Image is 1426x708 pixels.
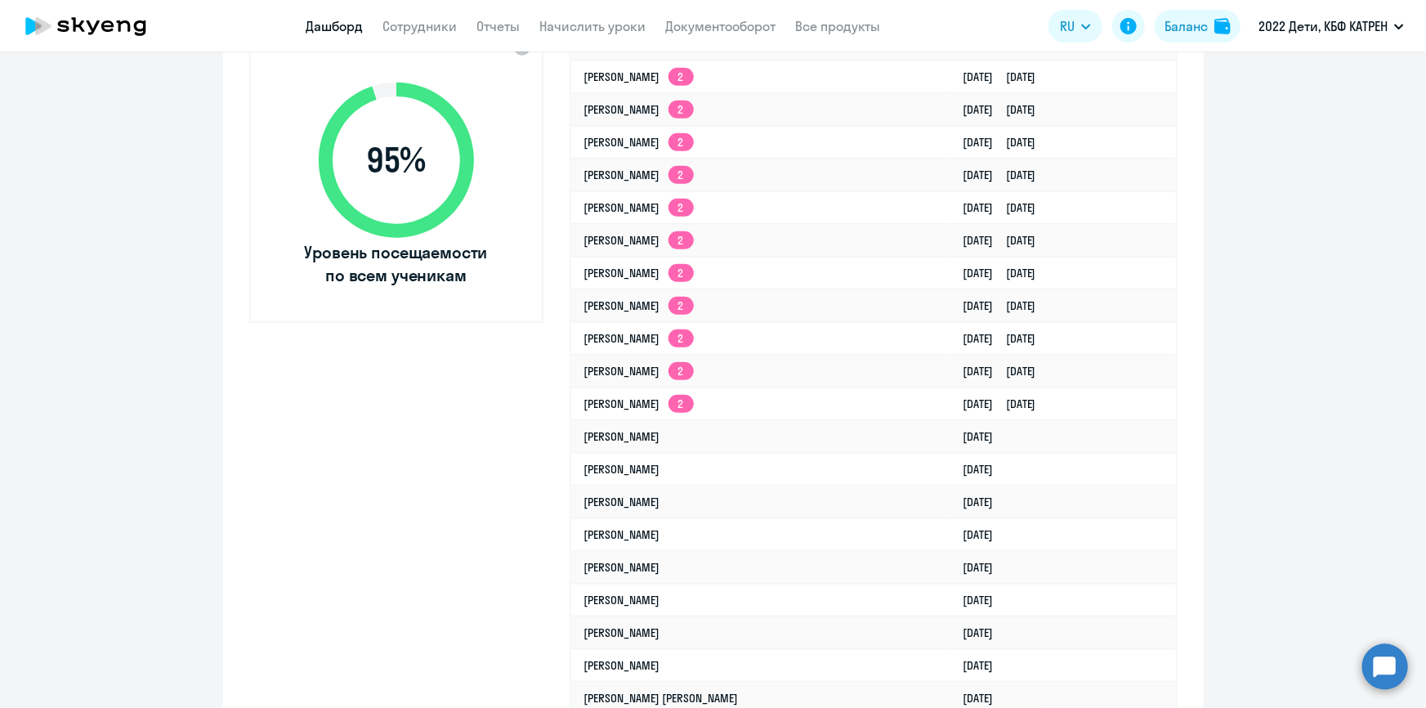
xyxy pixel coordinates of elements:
[963,658,1006,673] a: [DATE]
[584,625,660,640] a: [PERSON_NAME]
[584,495,660,509] a: [PERSON_NAME]
[963,527,1006,542] a: [DATE]
[584,168,694,182] a: [PERSON_NAME]2
[584,200,694,215] a: [PERSON_NAME]2
[584,691,739,706] a: [PERSON_NAME] [PERSON_NAME]
[963,266,1049,280] a: [DATE][DATE]
[668,166,694,184] app-skyeng-badge: 2
[668,199,694,217] app-skyeng-badge: 2
[1060,16,1075,36] span: RU
[584,298,694,313] a: [PERSON_NAME]2
[668,264,694,282] app-skyeng-badge: 2
[963,135,1049,150] a: [DATE][DATE]
[306,18,364,34] a: Дашборд
[584,593,660,607] a: [PERSON_NAME]
[1155,10,1240,43] button: Балансbalance
[477,18,521,34] a: Отчеты
[668,362,694,380] app-skyeng-badge: 2
[963,200,1049,215] a: [DATE][DATE]
[584,560,660,575] a: [PERSON_NAME]
[584,429,660,444] a: [PERSON_NAME]
[302,241,490,287] span: Уровень посещаемости по всем ученикам
[1214,18,1231,34] img: balance
[1250,7,1412,46] button: 2022 Дети, КБФ КАТРЕН
[963,462,1006,477] a: [DATE]
[584,266,694,280] a: [PERSON_NAME]2
[1048,10,1102,43] button: RU
[963,331,1049,346] a: [DATE][DATE]
[584,331,694,346] a: [PERSON_NAME]2
[963,625,1006,640] a: [DATE]
[963,102,1049,117] a: [DATE][DATE]
[963,233,1049,248] a: [DATE][DATE]
[963,364,1049,379] a: [DATE][DATE]
[668,297,694,315] app-skyeng-badge: 2
[796,18,881,34] a: Все продукты
[302,141,490,180] span: 95 %
[668,133,694,151] app-skyeng-badge: 2
[584,658,660,673] a: [PERSON_NAME]
[963,69,1049,84] a: [DATE][DATE]
[584,233,694,248] a: [PERSON_NAME]2
[383,18,458,34] a: Сотрудники
[1258,16,1388,36] p: 2022 Дети, КБФ КАТРЕН
[668,68,694,86] app-skyeng-badge: 2
[963,397,1049,411] a: [DATE][DATE]
[963,168,1049,182] a: [DATE][DATE]
[668,231,694,249] app-skyeng-badge: 2
[584,397,694,411] a: [PERSON_NAME]2
[668,329,694,347] app-skyeng-badge: 2
[584,135,694,150] a: [PERSON_NAME]2
[963,691,1006,706] a: [DATE]
[584,462,660,477] a: [PERSON_NAME]
[584,364,694,379] a: [PERSON_NAME]2
[963,298,1049,313] a: [DATE][DATE]
[540,18,646,34] a: Начислить уроки
[963,560,1006,575] a: [DATE]
[963,495,1006,509] a: [DATE]
[963,429,1006,444] a: [DATE]
[584,102,694,117] a: [PERSON_NAME]2
[666,18,776,34] a: Документооборот
[963,593,1006,607] a: [DATE]
[668,101,694,119] app-skyeng-badge: 2
[1164,16,1208,36] div: Баланс
[668,395,694,413] app-skyeng-badge: 2
[584,527,660,542] a: [PERSON_NAME]
[584,69,694,84] a: [PERSON_NAME]2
